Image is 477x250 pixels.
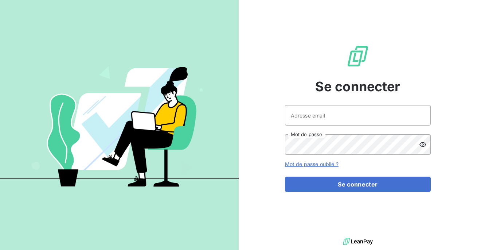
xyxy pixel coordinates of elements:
[346,45,370,68] img: Logo LeanPay
[285,161,339,167] a: Mot de passe oublié ?
[315,77,400,96] span: Se connecter
[343,236,373,247] img: logo
[285,105,431,126] input: placeholder
[285,177,431,192] button: Se connecter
